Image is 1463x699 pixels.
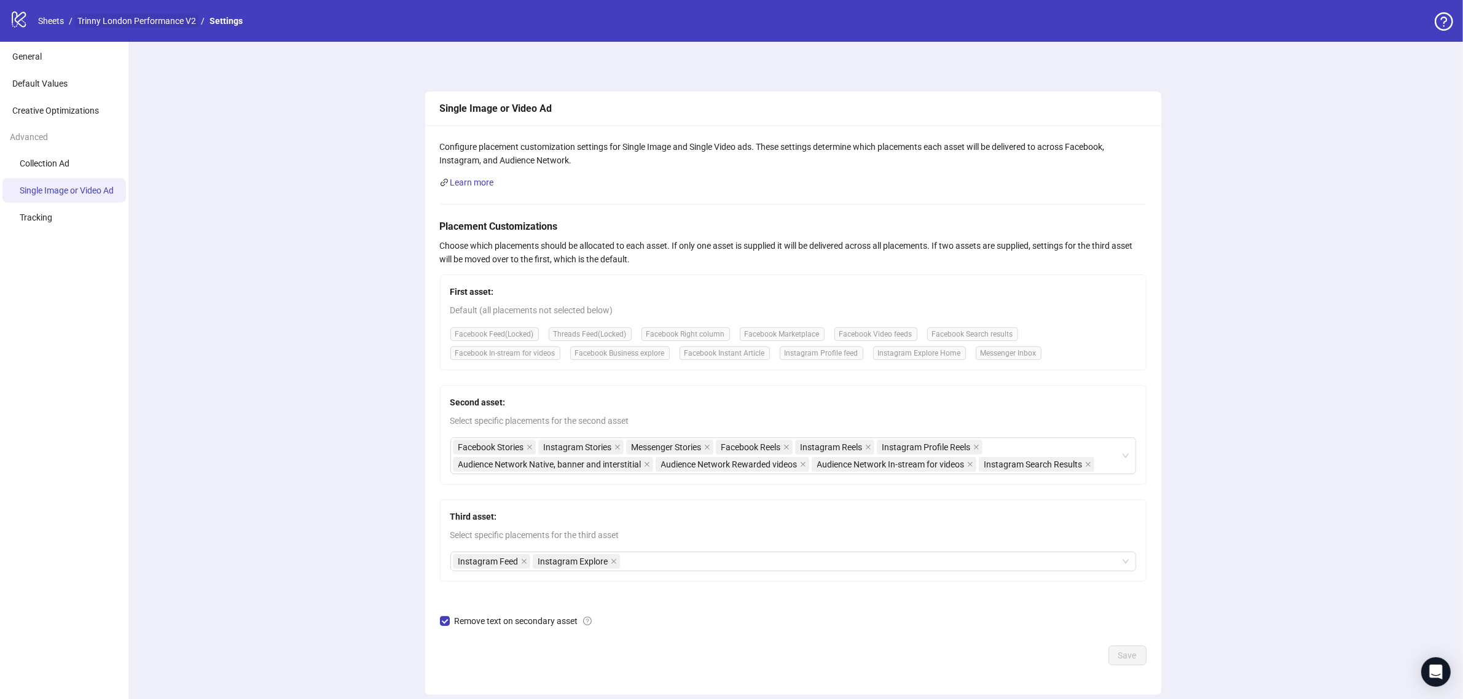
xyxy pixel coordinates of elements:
[36,14,66,28] a: Sheets
[973,444,979,450] span: close
[544,440,612,454] span: Instagram Stories
[632,440,702,454] span: Messenger Stories
[877,440,983,455] span: Instagram Profile Reels
[1108,646,1147,665] button: Save
[521,558,527,564] span: close
[458,440,524,454] span: Facebook Stories
[661,458,798,471] span: Audience Network Rewarded videos
[12,52,42,61] span: General
[780,346,863,360] span: Instagram Profile feed
[440,140,1147,167] div: Configure placement customization settings for Single Image and Single Video ads. These settings ...
[20,213,52,222] span: Tracking
[450,414,1136,428] span: Select specific placements for the second asset
[570,346,670,360] span: Facebook Business explore
[12,79,68,88] span: Default Values
[1435,12,1453,31] span: question-circle
[450,303,1136,317] span: Default (all placements not selected below)
[783,444,790,450] span: close
[801,440,863,454] span: Instagram Reels
[450,397,506,407] strong: Second asset:
[450,287,494,297] strong: First asset:
[834,327,917,341] span: Facebook Video feeds
[644,461,650,467] span: close
[453,554,530,569] span: Instagram Feed
[626,440,713,455] span: Messenger Stories
[1085,461,1091,467] span: close
[450,528,1136,542] span: Select specific placements for the third asset
[450,327,539,341] span: Facebook Feed (Locked)
[800,461,806,467] span: close
[12,106,99,115] span: Creative Optimizations
[20,185,114,195] span: Single Image or Video Ad
[812,457,976,472] span: Audience Network In-stream for videos
[440,178,449,187] span: link
[680,346,770,360] span: Facebook Instant Article
[453,440,536,455] span: Facebook Stories
[614,444,621,450] span: close
[450,512,497,521] strong: Third asset:
[740,327,825,341] span: Facebook Marketplace
[927,327,1018,341] span: Facebook Search results
[873,346,966,360] span: Instagram Explore Home
[538,555,608,568] span: Instagram Explore
[984,458,1083,471] span: Instagram Search Results
[882,440,971,454] span: Instagram Profile Reels
[69,14,73,28] li: /
[967,461,973,467] span: close
[716,440,793,455] span: Facebook Reels
[795,440,874,455] span: Instagram Reels
[450,614,597,628] span: Remove text on secondary asset
[527,444,533,450] span: close
[817,458,965,471] span: Audience Network In-stream for videos
[458,555,519,568] span: Instagram Feed
[656,457,809,472] span: Audience Network Rewarded videos
[440,239,1147,266] div: Choose which placements should be allocated to each asset. If only one asset is supplied it will ...
[583,617,592,625] span: question-circle
[20,158,69,168] span: Collection Ad
[458,458,641,471] span: Audience Network Native, banner and interstitial
[976,346,1041,360] span: Messenger Inbox
[450,178,494,187] a: Learn more
[611,558,617,564] span: close
[453,457,653,472] span: Audience Network Native, banner and interstitial
[450,346,560,360] span: Facebook In-stream for videos
[533,554,620,569] span: Instagram Explore
[75,14,198,28] a: Trinny London Performance V2
[704,444,710,450] span: close
[549,327,632,341] span: Threads Feed (Locked)
[721,440,781,454] span: Facebook Reels
[440,101,1147,116] div: Single Image or Video Ad
[201,14,205,28] li: /
[865,444,871,450] span: close
[979,457,1094,472] span: Instagram Search Results
[207,14,245,28] a: Settings
[440,219,1147,234] h5: Placement Customizations
[1421,657,1451,687] div: Open Intercom Messenger
[641,327,730,341] span: Facebook Right column
[538,440,624,455] span: Instagram Stories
